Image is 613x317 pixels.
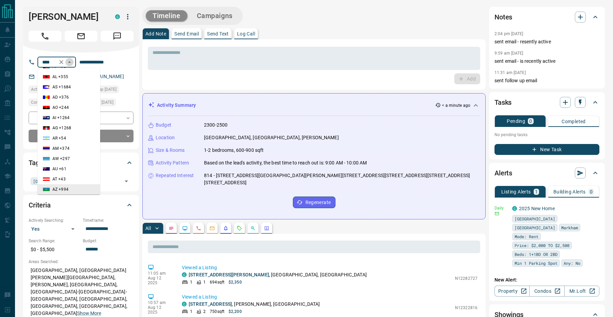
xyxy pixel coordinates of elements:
p: AU +61 [52,166,66,172]
button: Open [122,176,131,186]
button: Show More [77,310,101,317]
svg: Listing Alerts [223,226,229,231]
h2: Notes [494,12,512,23]
p: Add Note [145,31,166,36]
button: Close [65,58,74,66]
p: < a minute ago [442,102,470,109]
p: 2300-2500 [204,121,227,129]
div: condos.ca [512,206,517,211]
div: Criteria [29,197,133,213]
div: Notes [494,9,599,25]
button: Regenerate [293,197,335,208]
p: 2 [203,308,206,315]
p: Send Text [207,31,229,36]
p: Activity Pattern [156,159,189,167]
span: Message [101,31,133,42]
span: Markham [561,224,578,231]
svg: Calls [196,226,201,231]
p: Daily [494,205,508,211]
p: AG +1268 [52,125,71,131]
p: New Alert: [494,276,599,284]
p: , [PERSON_NAME], [GEOGRAPHIC_DATA] [189,301,320,308]
div: condos.ca [182,272,187,277]
button: New Task [494,144,599,155]
div: TBD [29,130,133,142]
svg: Notes [169,226,174,231]
p: 0 [529,119,532,124]
p: Aug 12 2025 [148,276,172,285]
p: All [145,226,151,231]
p: $2,200 [229,308,242,315]
p: AL +355 [52,74,68,80]
p: Listing Alerts [501,189,531,194]
h2: Tasks [494,97,512,108]
p: [GEOGRAPHIC_DATA], [GEOGRAPHIC_DATA], [PERSON_NAME] [204,134,339,141]
div: Wed Jul 30 2025 [29,99,79,108]
p: 11:05 am [148,271,172,276]
span: Contacted [DATE] [31,99,63,106]
p: sent follow up email [494,77,599,84]
p: 1 [190,308,192,315]
p: sent email - is recently active [494,58,599,65]
span: Price: $2,000 TO $2,500 [515,242,569,249]
p: Viewed a Listing [182,293,477,301]
p: Aug 12 2025 [148,305,172,315]
p: Viewed a Listing [182,264,477,271]
svg: Emails [209,226,215,231]
p: Based on the lead's activity, the best time to reach out is: 9:00 AM - 10:00 AM [204,159,367,167]
div: Yes [29,224,79,234]
p: Activity Summary [157,102,196,109]
p: Areas Searched: [29,259,133,265]
p: AW +297 [52,156,70,162]
p: AD +376 [52,94,69,100]
p: Completed [562,119,586,124]
a: Property [494,286,530,297]
p: , [GEOGRAPHIC_DATA], [GEOGRAPHIC_DATA] [189,271,367,278]
span: Active 53 minutes ago [31,86,72,93]
p: 1 [190,279,192,285]
h1: [PERSON_NAME] [29,11,105,22]
p: Timeframe: [83,217,133,224]
svg: Opportunities [250,226,256,231]
p: AT +43 [52,176,66,182]
p: No pending tasks [494,130,599,140]
div: condos.ca [182,302,187,306]
a: 2025 New Home [519,206,555,211]
p: Send Email [174,31,199,36]
p: Budget [156,121,171,129]
p: 11:31 am [DATE] [494,70,526,75]
p: Pending [507,119,525,124]
p: 2:04 pm [DATE] [494,31,523,36]
a: [STREET_ADDRESS] [189,301,232,307]
a: Mr.Loft [564,286,599,297]
span: Call [29,31,61,42]
p: sent email - resently active [494,38,599,45]
svg: Lead Browsing Activity [182,226,188,231]
h2: Alerts [494,168,512,178]
p: 694 sqft [210,279,224,285]
div: condos.ca [115,14,120,19]
div: Activity Summary< a minute ago [148,99,480,112]
p: $2,350 [229,279,242,285]
svg: Agent Actions [264,226,269,231]
p: AI +1264 [52,115,69,121]
p: AS +1684 [52,84,71,90]
p: 1-2 bedrooms, 600-900 sqft [204,147,264,154]
p: AO +244 [52,104,69,111]
div: Tue Aug 12 2025 [29,86,79,95]
p: Search Range: [29,238,79,244]
span: [GEOGRAPHIC_DATA] [515,215,555,222]
p: N12282727 [455,275,477,282]
p: 0 [590,189,593,194]
button: Timeline [146,10,187,21]
p: Repeated Interest [156,172,194,179]
p: $0 - $5,500 [29,244,79,255]
h2: Tags [29,157,43,168]
div: Sun May 08 2022 [83,99,133,108]
p: 10:57 am [148,300,172,305]
p: Actively Searching: [29,217,79,224]
div: Tags [29,155,133,171]
p: Budget: [83,238,133,244]
span: Signed up [DATE] [85,86,116,93]
button: Clear [57,57,66,67]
